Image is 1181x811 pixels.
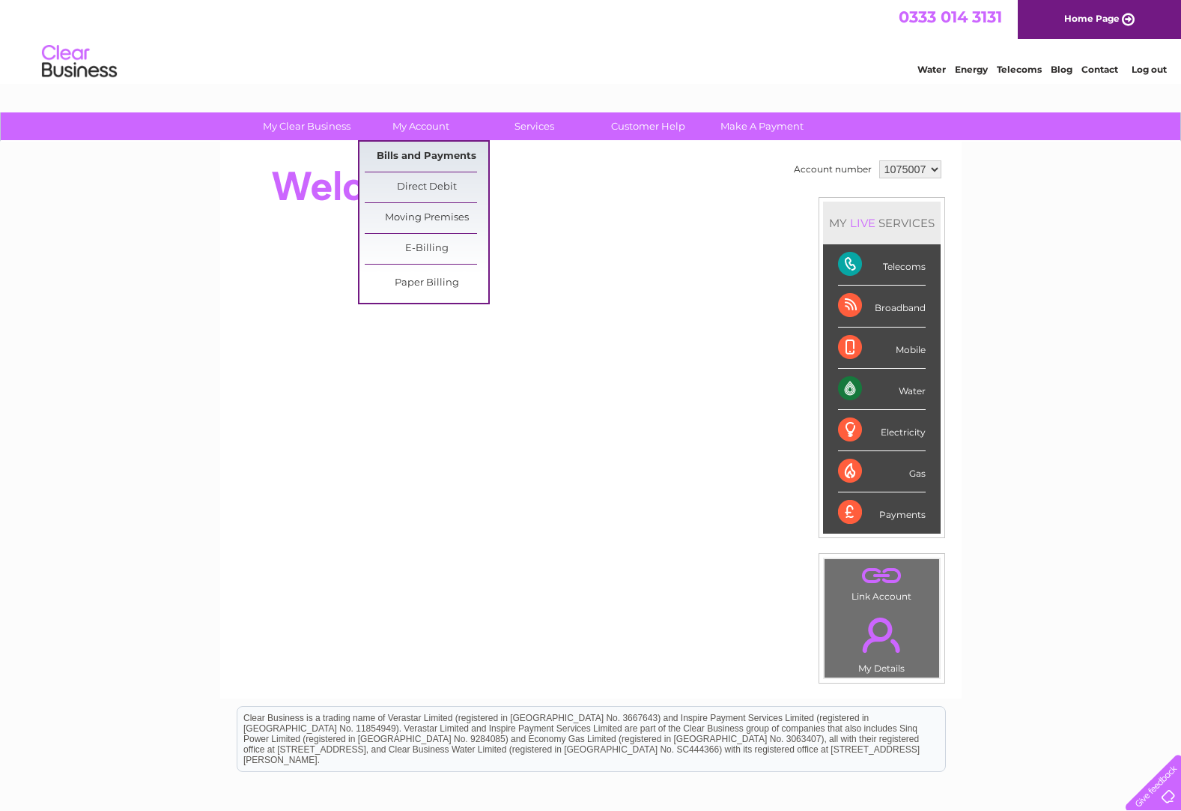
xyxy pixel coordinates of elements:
[997,64,1042,75] a: Telecoms
[847,216,878,230] div: LIVE
[1132,64,1167,75] a: Log out
[473,112,596,140] a: Services
[838,286,926,327] div: Broadband
[824,605,940,678] td: My Details
[899,7,1002,26] a: 0333 014 3131
[365,172,488,202] a: Direct Debit
[41,39,118,85] img: logo.png
[237,8,945,73] div: Clear Business is a trading name of Verastar Limited (registered in [GEOGRAPHIC_DATA] No. 3667643...
[700,112,824,140] a: Make A Payment
[823,202,941,244] div: MY SERVICES
[586,112,710,140] a: Customer Help
[838,410,926,451] div: Electricity
[245,112,368,140] a: My Clear Business
[824,558,940,606] td: Link Account
[838,328,926,369] div: Mobile
[838,451,926,492] div: Gas
[917,64,946,75] a: Water
[365,203,488,233] a: Moving Premises
[790,157,875,182] td: Account number
[828,563,935,589] a: .
[1081,64,1118,75] a: Contact
[838,369,926,410] div: Water
[838,244,926,286] div: Telecoms
[838,492,926,533] div: Payments
[828,609,935,661] a: .
[359,112,482,140] a: My Account
[365,268,488,298] a: Paper Billing
[955,64,988,75] a: Energy
[1051,64,1072,75] a: Blog
[365,142,488,172] a: Bills and Payments
[365,234,488,264] a: E-Billing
